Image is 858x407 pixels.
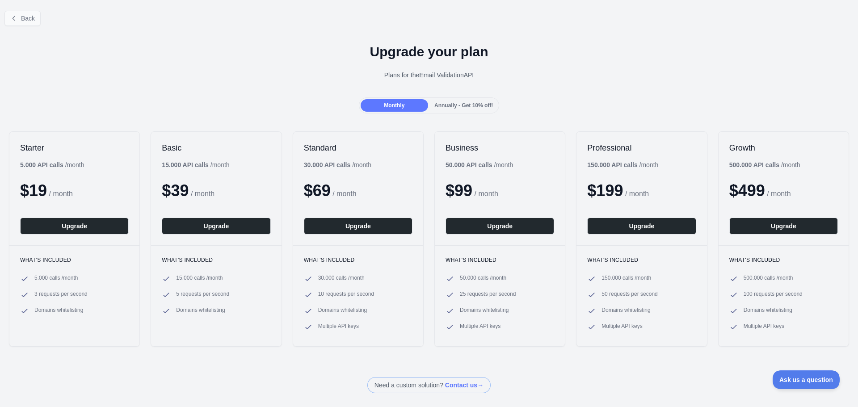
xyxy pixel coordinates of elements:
div: / month [446,160,513,169]
div: / month [587,160,658,169]
iframe: Toggle Customer Support [773,370,840,389]
h2: Business [446,143,554,153]
b: 50.000 API calls [446,161,492,168]
b: 30.000 API calls [304,161,351,168]
span: $ 199 [587,181,623,200]
h2: Standard [304,143,412,153]
span: $ 99 [446,181,472,200]
b: 150.000 API calls [587,161,637,168]
div: / month [304,160,371,169]
h2: Professional [587,143,696,153]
